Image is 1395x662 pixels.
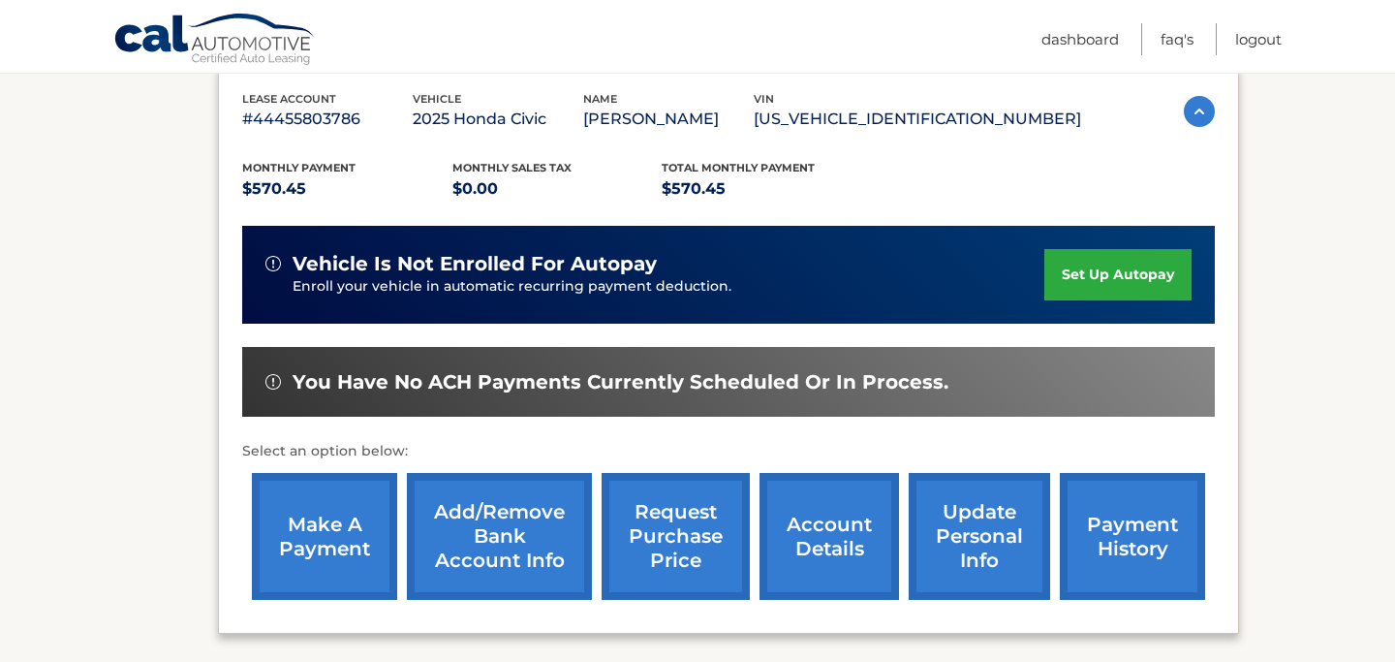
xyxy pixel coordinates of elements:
a: payment history [1060,473,1205,600]
p: [US_VEHICLE_IDENTIFICATION_NUMBER] [754,106,1081,133]
img: accordion-active.svg [1184,96,1215,127]
span: Monthly Payment [242,161,356,174]
span: You have no ACH payments currently scheduled or in process. [293,370,948,394]
span: vin [754,92,774,106]
img: alert-white.svg [265,374,281,390]
a: Add/Remove bank account info [407,473,592,600]
p: Enroll your vehicle in automatic recurring payment deduction. [293,276,1044,298]
p: 2025 Honda Civic [413,106,583,133]
span: vehicle is not enrolled for autopay [293,252,657,276]
span: Monthly sales Tax [452,161,572,174]
p: $0.00 [452,175,663,203]
p: $570.45 [662,175,872,203]
a: request purchase price [602,473,750,600]
a: Dashboard [1041,23,1119,55]
img: alert-white.svg [265,256,281,271]
a: update personal info [909,473,1050,600]
span: lease account [242,92,336,106]
a: make a payment [252,473,397,600]
a: account details [759,473,899,600]
p: Select an option below: [242,440,1215,463]
span: vehicle [413,92,461,106]
span: name [583,92,617,106]
a: FAQ's [1161,23,1193,55]
a: Logout [1235,23,1282,55]
a: set up autopay [1044,249,1192,300]
p: #44455803786 [242,106,413,133]
span: Total Monthly Payment [662,161,815,174]
p: $570.45 [242,175,452,203]
a: Cal Automotive [113,13,317,69]
p: [PERSON_NAME] [583,106,754,133]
